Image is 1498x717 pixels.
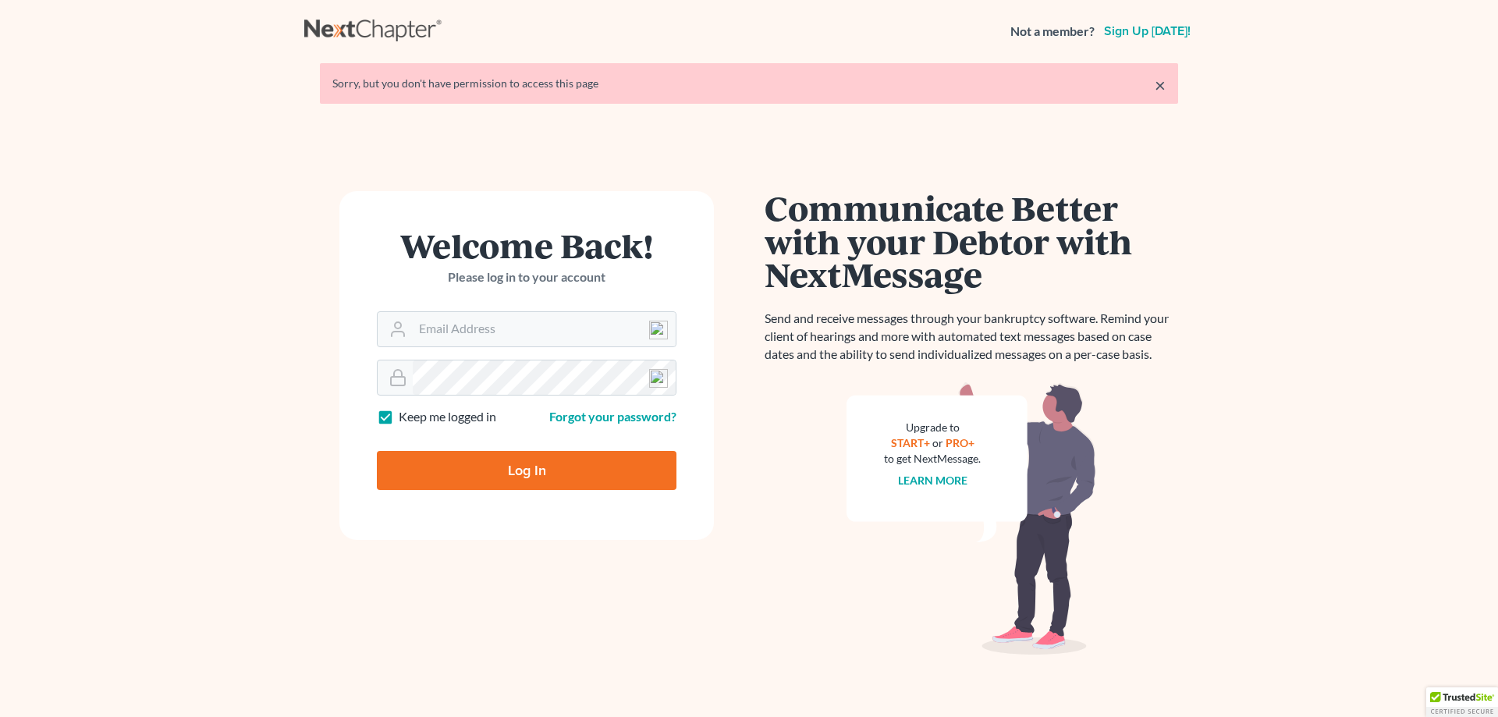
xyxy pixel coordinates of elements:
p: Please log in to your account [377,268,676,286]
div: Sorry, but you don't have permission to access this page [332,76,1166,91]
img: npw-badge-icon-locked.svg [649,369,668,388]
a: Learn more [898,474,967,487]
div: to get NextMessage. [884,451,981,467]
img: nextmessage_bg-59042aed3d76b12b5cd301f8e5b87938c9018125f34e5fa2b7a6b67550977c72.svg [847,382,1096,655]
div: Upgrade to [884,420,981,435]
input: Email Address [413,312,676,346]
label: Keep me logged in [399,408,496,426]
h1: Communicate Better with your Debtor with NextMessage [765,191,1178,291]
div: TrustedSite Certified [1426,687,1498,717]
a: START+ [891,436,930,449]
img: npw-badge-icon-locked.svg [649,321,668,339]
strong: Not a member? [1010,23,1095,41]
a: × [1155,76,1166,94]
a: Sign up [DATE]! [1101,25,1194,37]
a: Forgot your password? [549,409,676,424]
p: Send and receive messages through your bankruptcy software. Remind your client of hearings and mo... [765,310,1178,364]
h1: Welcome Back! [377,229,676,262]
span: or [932,436,943,449]
input: Log In [377,451,676,490]
a: PRO+ [946,436,974,449]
